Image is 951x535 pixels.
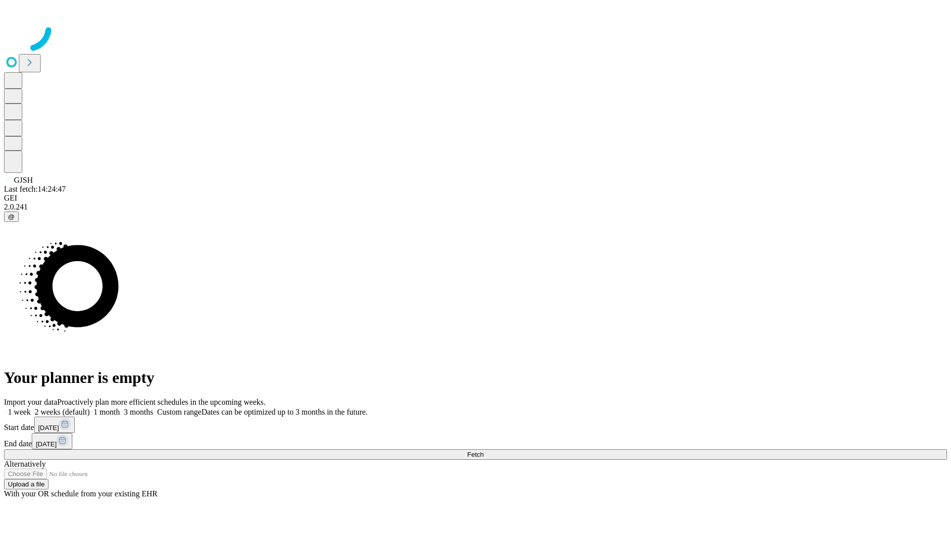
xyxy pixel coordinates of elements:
[202,408,368,416] span: Dates can be optimized up to 3 months in the future.
[4,194,947,203] div: GEI
[32,433,72,449] button: [DATE]
[4,398,57,406] span: Import your data
[38,424,59,431] span: [DATE]
[4,489,158,498] span: With your OR schedule from your existing EHR
[4,185,66,193] span: Last fetch: 14:24:47
[157,408,201,416] span: Custom range
[34,417,75,433] button: [DATE]
[4,369,947,387] h1: Your planner is empty
[124,408,153,416] span: 3 months
[4,417,947,433] div: Start date
[8,408,31,416] span: 1 week
[4,449,947,460] button: Fetch
[57,398,265,406] span: Proactively plan more efficient schedules in the upcoming weeks.
[4,212,19,222] button: @
[36,440,56,448] span: [DATE]
[8,213,15,220] span: @
[4,203,947,212] div: 2.0.241
[4,433,947,449] div: End date
[467,451,483,458] span: Fetch
[35,408,90,416] span: 2 weeks (default)
[4,479,49,489] button: Upload a file
[4,460,46,468] span: Alternatively
[14,176,33,184] span: GJSH
[94,408,120,416] span: 1 month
